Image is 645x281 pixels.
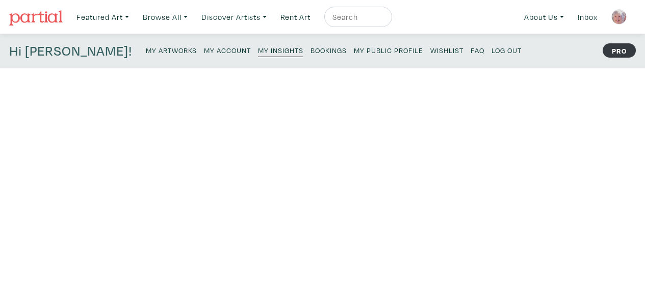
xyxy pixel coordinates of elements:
a: Rent Art [276,7,315,28]
small: Wishlist [430,45,463,55]
h4: Hi [PERSON_NAME]! [9,43,132,59]
a: Discover Artists [197,7,271,28]
img: phpThumb.php [611,9,627,24]
a: About Us [520,7,569,28]
small: My Insights [258,45,303,55]
input: Search [331,11,382,23]
a: Featured Art [72,7,134,28]
a: My Public Profile [354,43,423,57]
a: Inbox [573,7,602,28]
a: My Artworks [146,43,197,57]
small: My Public Profile [354,45,423,55]
small: Bookings [311,45,347,55]
a: FAQ [471,43,484,57]
small: FAQ [471,45,484,55]
strong: PRO [603,43,636,58]
a: Bookings [311,43,347,57]
small: My Account [204,45,251,55]
a: Wishlist [430,43,463,57]
a: Log Out [492,43,522,57]
a: My Insights [258,43,303,57]
small: Log Out [492,45,522,55]
a: My Account [204,43,251,57]
a: Browse All [138,7,192,28]
small: My Artworks [146,45,197,55]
